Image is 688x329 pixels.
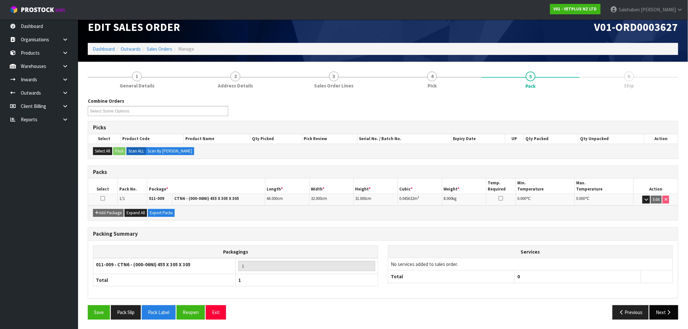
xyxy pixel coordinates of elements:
span: 0.000 [518,196,526,201]
small: WMS [55,7,65,13]
span: Pack [88,93,678,324]
th: Serial No. / Batch No. [357,134,451,143]
span: 32.000 [311,196,322,201]
strong: 011-009 [149,196,164,201]
th: Product Code [120,134,184,143]
span: 1 [238,277,241,283]
button: Pack Slip [111,305,141,319]
th: Select [88,178,118,194]
span: 0.045632 [400,196,414,201]
th: Package [147,178,265,194]
th: Cubic [398,178,442,194]
button: Next [650,305,678,319]
td: cm [353,194,398,205]
span: 5 [526,72,536,81]
span: 0.000 [576,196,585,201]
th: Action [634,178,678,194]
a: Dashboard [93,46,115,52]
button: Pack [113,147,126,155]
td: ℃ [516,194,575,205]
label: Combine Orders [88,98,124,104]
td: cm [309,194,353,205]
th: Packagings [93,245,378,258]
td: m [398,194,442,205]
th: Qty Picked [250,134,302,143]
strong: 011-009 - CTN6 - (000-06NI) 455 X 305 X 305 [96,261,191,268]
h3: Packing Summary [93,231,673,237]
span: 2 [231,72,240,81]
th: Product Name [184,134,250,143]
span: Sales Order Lines [314,82,353,89]
span: Expand All [126,210,145,216]
button: Add Package [93,209,124,217]
span: Pack [526,83,536,89]
th: Select [88,134,120,143]
h3: Picks [93,125,673,131]
th: UP [505,134,524,143]
span: 4 [427,72,437,81]
span: 0 [517,273,520,280]
th: Length [265,178,309,194]
th: Action [644,134,678,143]
th: Pack No. [118,178,147,194]
a: Outwards [121,46,141,52]
button: Expand All [125,209,147,217]
span: 1 [132,72,142,81]
th: Min. Temperature [516,178,575,194]
th: Temp. Required [486,178,516,194]
span: 8.000 [444,196,453,201]
span: 3 [329,72,339,81]
button: Export Packs [148,209,175,217]
button: Edit [651,196,662,204]
button: Save [88,305,110,319]
th: Pick Review [302,134,357,143]
button: Exit [206,305,226,319]
th: Qty Unpacked [578,134,644,143]
th: Height [353,178,398,194]
th: Width [309,178,353,194]
span: 31.000 [355,196,366,201]
img: cube-alt.png [10,6,18,14]
span: 6 [624,72,634,81]
span: General Details [120,82,154,89]
span: Edit Sales Order [88,20,180,34]
button: Reopen [177,305,205,319]
th: Weight [442,178,486,194]
a: Sales Orders [147,46,172,52]
button: Pack Label [142,305,176,319]
span: 46.000 [267,196,278,201]
th: Expiry Date [451,134,505,143]
h3: Packs [93,169,673,175]
td: kg [442,194,486,205]
label: Scan By [PERSON_NAME] [146,147,194,155]
td: No services added to sales order. [388,258,673,270]
span: ProStock [21,6,54,14]
td: cm [265,194,309,205]
span: 1/1 [119,196,125,201]
sup: 3 [418,195,419,199]
button: Select All [93,147,112,155]
a: V01 - VETPLUS NZ LTD [550,4,601,14]
span: Address Details [218,82,253,89]
span: Salehaben [619,7,640,13]
button: Previous [613,305,649,319]
span: [PERSON_NAME] [641,7,676,13]
span: Manage [178,46,194,52]
span: Ship [624,82,634,89]
th: Total [93,274,236,286]
th: Total [388,270,515,283]
th: Max. Temperature [575,178,633,194]
label: Scan ALL [126,147,146,155]
th: Services [388,246,673,258]
span: V01-ORD0003627 [594,20,678,34]
span: Pick [428,82,437,89]
strong: CTN6 - (000-06NI) 455 X 305 X 305 [174,196,239,201]
th: Qty Packed [524,134,578,143]
td: ℃ [575,194,633,205]
strong: V01 - VETPLUS NZ LTD [554,6,597,12]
